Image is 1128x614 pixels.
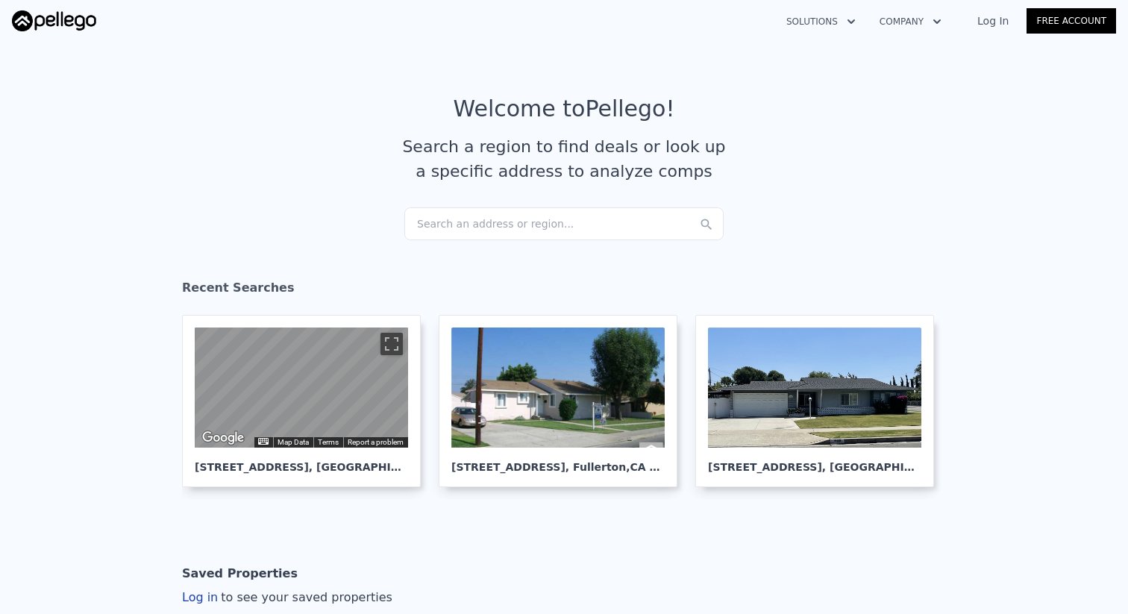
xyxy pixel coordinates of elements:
button: Map Data [278,437,309,448]
div: Log in [182,589,392,607]
div: [STREET_ADDRESS] , [GEOGRAPHIC_DATA] [195,448,408,474]
a: Report a problem [348,438,404,446]
img: Google [198,428,248,448]
a: Terms (opens in new tab) [318,438,339,446]
button: Company [868,8,953,35]
a: [STREET_ADDRESS], [GEOGRAPHIC_DATA] [695,315,946,487]
a: [STREET_ADDRESS], Fullerton,CA 92832 [439,315,689,487]
div: [STREET_ADDRESS] , [GEOGRAPHIC_DATA] [708,448,921,474]
a: Map [STREET_ADDRESS], [GEOGRAPHIC_DATA] [182,315,433,487]
a: Open this area in Google Maps (opens a new window) [198,428,248,448]
div: Recent Searches [182,267,946,315]
button: Toggle fullscreen view [380,333,403,355]
button: Solutions [774,8,868,35]
div: Saved Properties [182,559,298,589]
a: Free Account [1027,8,1116,34]
button: Keyboard shortcuts [258,438,269,445]
span: to see your saved properties [218,590,392,604]
div: [STREET_ADDRESS] , Fullerton [451,448,665,474]
img: Pellego [12,10,96,31]
div: Search an address or region... [404,207,724,240]
div: Street View [195,328,408,448]
div: Search a region to find deals or look up a specific address to analyze comps [397,134,731,184]
a: Log In [959,13,1027,28]
div: Map [195,328,408,448]
span: , CA 92832 [626,461,686,473]
div: Welcome to Pellego ! [454,95,675,122]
